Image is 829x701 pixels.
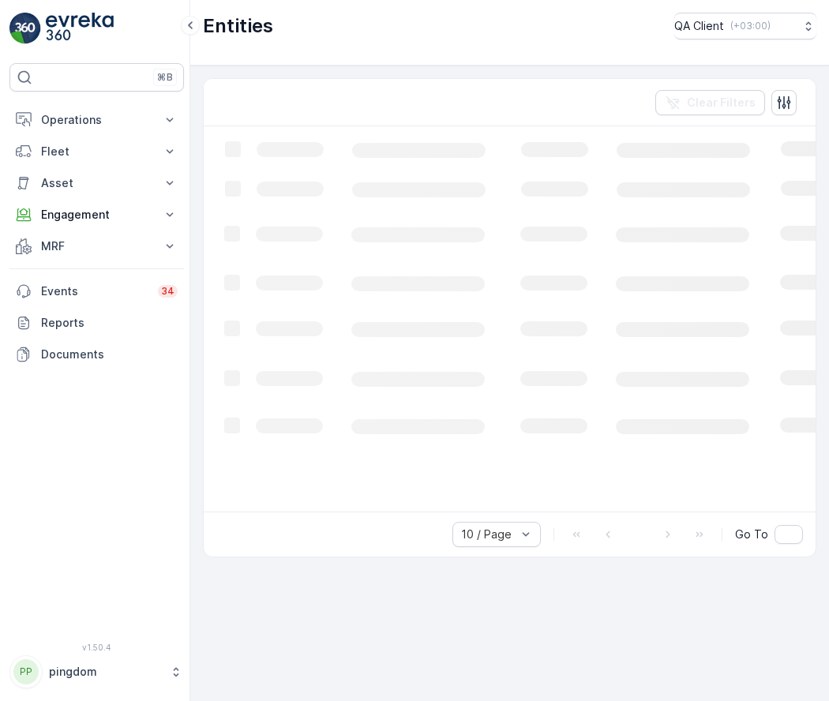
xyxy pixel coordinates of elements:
[655,90,765,115] button: Clear Filters
[41,144,152,159] p: Fleet
[9,136,184,167] button: Fleet
[730,20,771,32] p: ( +03:00 )
[46,13,114,44] img: logo_light-DOdMpM7g.png
[41,175,152,191] p: Asset
[41,238,152,254] p: MRF
[735,527,768,542] span: Go To
[41,283,148,299] p: Events
[9,13,41,44] img: logo
[49,664,162,680] p: pingdom
[157,71,173,84] p: ⌘B
[674,18,724,34] p: QA Client
[9,167,184,199] button: Asset
[41,112,152,128] p: Operations
[9,307,184,339] a: Reports
[9,104,184,136] button: Operations
[13,659,39,684] div: PP
[203,13,273,39] p: Entities
[687,95,756,111] p: Clear Filters
[161,285,174,298] p: 34
[41,207,152,223] p: Engagement
[674,13,816,39] button: QA Client(+03:00)
[9,231,184,262] button: MRF
[9,655,184,688] button: PPpingdom
[41,347,178,362] p: Documents
[9,339,184,370] a: Documents
[9,199,184,231] button: Engagement
[41,315,178,331] p: Reports
[9,276,184,307] a: Events34
[9,643,184,652] span: v 1.50.4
